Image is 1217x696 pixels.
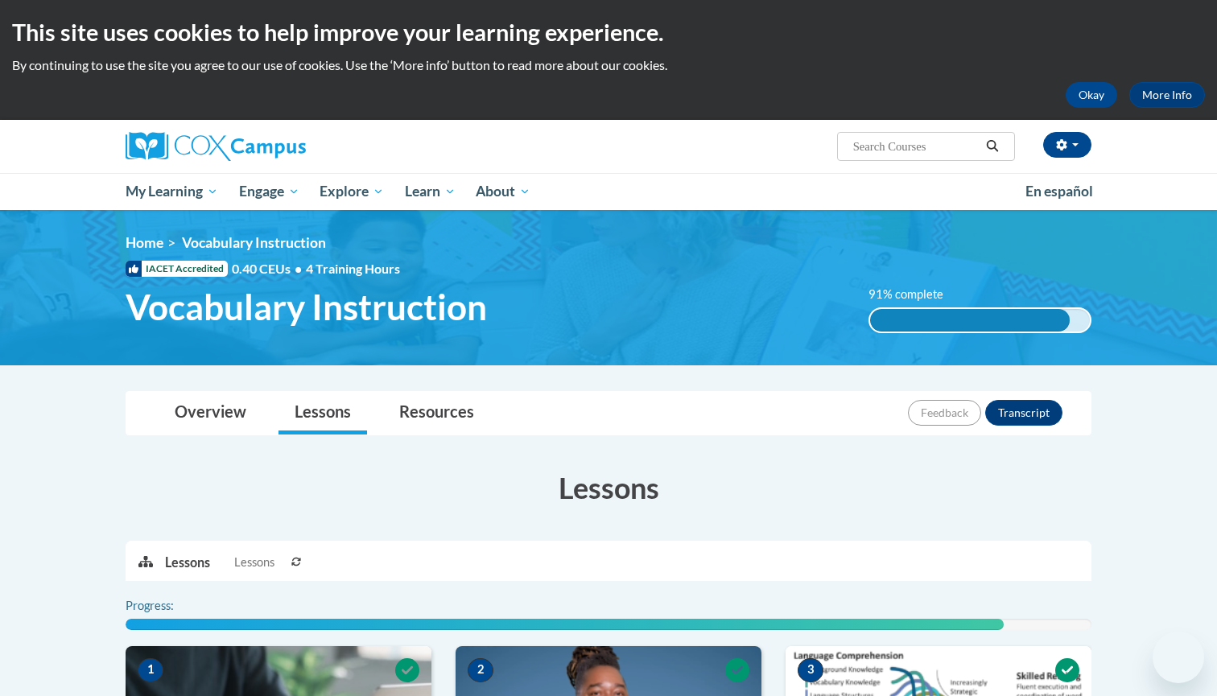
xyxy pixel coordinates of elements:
span: En español [1025,183,1093,200]
label: Progress: [126,597,218,615]
p: Lessons [165,554,210,571]
a: Learn [394,173,466,210]
p: By continuing to use the site you agree to our use of cookies. Use the ‘More info’ button to read... [12,56,1205,74]
span: Vocabulary Instruction [126,286,487,328]
button: Okay [1066,82,1117,108]
img: Cox Campus [126,132,306,161]
span: Learn [405,182,456,201]
h3: Lessons [126,467,1091,508]
a: Lessons [278,392,367,434]
iframe: Button to launch messaging window [1153,632,1204,683]
div: Main menu [101,173,1116,210]
a: More Info [1129,82,1205,108]
input: Search Courses [852,137,980,156]
span: IACET Accredited [126,261,228,277]
a: About [466,173,542,210]
a: En español [1015,175,1104,208]
span: Lessons [234,554,274,571]
span: 2 [468,658,493,682]
span: • [295,261,302,276]
span: 1 [138,658,163,682]
a: Cox Campus [126,132,431,161]
span: Engage [239,182,299,201]
span: 4 Training Hours [306,261,400,276]
label: 91% complete [868,286,961,303]
span: 0.40 CEUs [232,260,306,278]
h2: This site uses cookies to help improve your learning experience. [12,16,1205,48]
span: My Learning [126,182,218,201]
span: 3 [798,658,823,682]
span: Explore [320,182,384,201]
span: Vocabulary Instruction [182,234,326,251]
a: Resources [383,392,490,434]
button: Transcript [985,400,1062,426]
a: Overview [159,392,262,434]
span: About [476,182,530,201]
button: Account Settings [1043,132,1091,158]
a: My Learning [115,173,229,210]
button: Feedback [908,400,981,426]
a: Explore [309,173,394,210]
a: Engage [229,173,310,210]
div: 91% complete [870,309,1071,332]
button: Search [980,137,1005,156]
a: Home [126,234,163,251]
